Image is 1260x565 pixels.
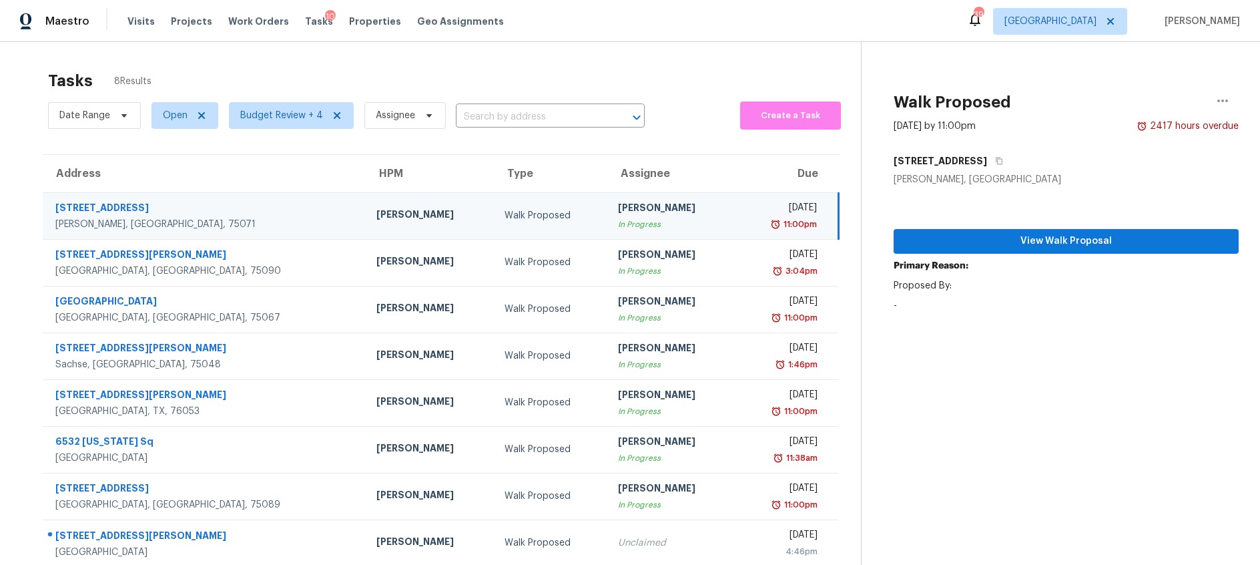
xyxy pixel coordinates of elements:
div: In Progress [618,498,725,512]
div: [GEOGRAPHIC_DATA] [55,451,355,465]
div: [PERSON_NAME] [376,208,483,224]
div: Sachse, [GEOGRAPHIC_DATA], 75048 [55,358,355,371]
button: View Walk Proposal [894,229,1239,254]
div: [DATE] [746,388,818,405]
p: - [894,299,1239,313]
div: In Progress [618,405,725,418]
div: 11:38am [783,451,818,465]
th: Type [494,155,607,192]
th: Assignee [607,155,735,192]
div: Walk Proposed [505,490,597,503]
div: [DATE] [746,248,818,264]
div: [DATE] [746,528,818,545]
span: Open [163,109,188,122]
div: In Progress [618,311,725,325]
span: Create a Task [747,108,834,124]
div: In Progress [618,218,725,231]
div: [PERSON_NAME] [376,348,483,365]
div: [STREET_ADDRESS][PERSON_NAME] [55,248,355,264]
img: Overdue Alarm Icon [771,498,781,512]
div: Walk Proposed [505,443,597,456]
img: Overdue Alarm Icon [1137,120,1147,133]
span: [GEOGRAPHIC_DATA] [1004,15,1096,28]
span: Geo Assignments [417,15,504,28]
div: Walk Proposed [505,303,597,316]
div: [GEOGRAPHIC_DATA] [55,546,355,559]
div: [STREET_ADDRESS] [55,201,355,218]
img: Overdue Alarm Icon [771,311,781,325]
div: 1:46pm [785,358,818,371]
div: 10 [325,10,336,23]
div: [PERSON_NAME] [376,441,483,458]
input: Search by address [456,107,607,128]
div: [PERSON_NAME] [376,535,483,552]
div: 11:00pm [781,218,817,231]
img: Overdue Alarm Icon [773,451,783,465]
div: 11:00pm [781,498,818,512]
img: Overdue Alarm Icon [772,264,783,278]
div: In Progress [618,358,725,371]
h5: [STREET_ADDRESS] [894,154,987,168]
div: Walk Proposed [505,209,597,222]
th: Due [735,155,838,192]
span: Projects [171,15,212,28]
div: [PERSON_NAME] [618,341,725,358]
button: Open [627,108,646,127]
div: In Progress [618,264,725,278]
b: Primary Reason: [894,261,968,270]
div: [PERSON_NAME] [376,254,483,271]
img: Overdue Alarm Icon [771,405,781,418]
div: [PERSON_NAME] [618,201,725,218]
div: [GEOGRAPHIC_DATA], [GEOGRAPHIC_DATA], 75090 [55,264,355,278]
div: [GEOGRAPHIC_DATA], [GEOGRAPHIC_DATA], 75067 [55,311,355,325]
th: Address [43,155,366,192]
div: [DATE] [746,435,818,451]
div: Walk Proposed [505,536,597,550]
div: Unclaimed [618,536,725,550]
span: View Walk Proposal [904,233,1228,250]
div: [PERSON_NAME] [376,301,483,318]
div: [DATE] [746,201,816,218]
span: Budget Review + 4 [240,109,323,122]
p: Proposed By: [894,279,1239,293]
span: Work Orders [228,15,289,28]
h2: Tasks [48,74,93,87]
div: [PERSON_NAME] [618,295,725,311]
div: [DATE] by 11:00pm [894,120,976,133]
div: [GEOGRAPHIC_DATA], TX, 76053 [55,405,355,418]
span: [PERSON_NAME] [1159,15,1240,28]
div: Walk Proposed [505,349,597,363]
div: [DATE] [746,295,818,311]
div: 6532 [US_STATE] Sq [55,435,355,451]
div: [PERSON_NAME] [376,488,483,505]
span: 8 Results [114,75,151,88]
div: [PERSON_NAME] [618,248,725,264]
span: Date Range [59,109,110,122]
div: [STREET_ADDRESS][PERSON_NAME] [55,341,355,358]
div: In Progress [618,451,725,465]
span: Properties [349,15,401,28]
div: 11:00pm [781,311,818,325]
span: Visits [127,15,155,28]
div: 2417 hours overdue [1147,120,1239,133]
div: [PERSON_NAME], [GEOGRAPHIC_DATA] [894,173,1239,186]
div: Walk Proposed [505,256,597,269]
div: [STREET_ADDRESS][PERSON_NAME] [55,388,355,405]
th: HPM [366,155,494,192]
div: 39 [974,8,983,21]
div: [GEOGRAPHIC_DATA], [GEOGRAPHIC_DATA], 75089 [55,498,355,512]
div: [PERSON_NAME], [GEOGRAPHIC_DATA], 75071 [55,218,355,231]
div: 4:46pm [746,545,818,558]
span: Tasks [305,17,333,26]
div: [STREET_ADDRESS] [55,482,355,498]
button: Copy Address [987,149,1005,173]
span: Maestro [45,15,89,28]
div: [DATE] [746,482,818,498]
span: Assignee [376,109,415,122]
div: [PERSON_NAME] [376,395,483,411]
img: Overdue Alarm Icon [775,358,785,371]
div: [DATE] [746,341,818,358]
div: [PERSON_NAME] [618,482,725,498]
img: Overdue Alarm Icon [770,218,781,231]
div: [PERSON_NAME] [618,435,725,451]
